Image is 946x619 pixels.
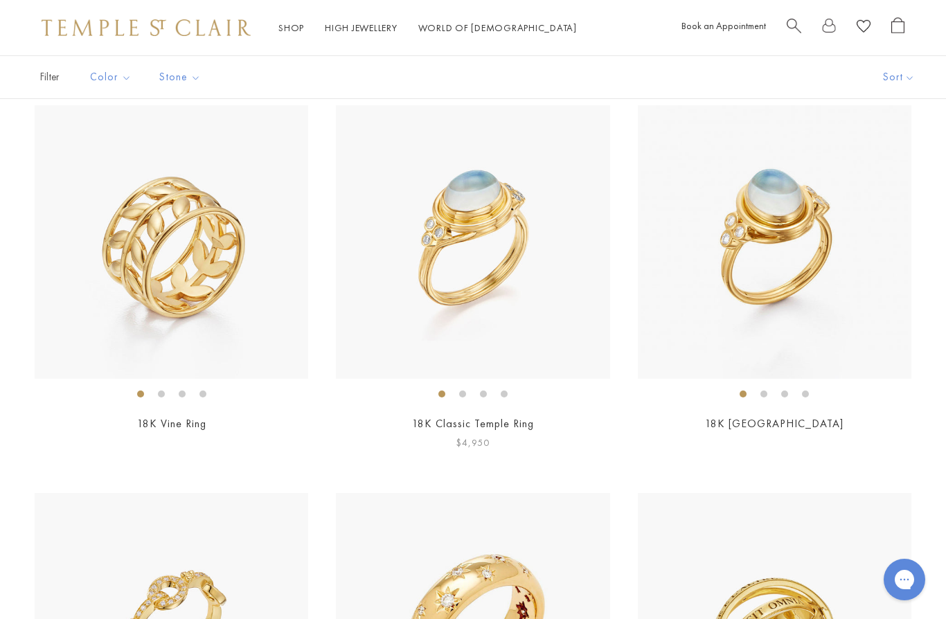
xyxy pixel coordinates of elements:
a: Open Shopping Bag [891,17,904,39]
img: R14110-BM8V [638,105,911,379]
span: Stone [152,69,211,86]
a: 18K Vine Ring [137,416,206,431]
button: Color [80,62,142,93]
img: Temple St. Clair [42,19,251,36]
a: View Wishlist [857,17,871,39]
span: $4,950 [456,435,490,451]
img: R38826-VIN6 [35,105,308,379]
nav: Main navigation [278,19,577,37]
button: Show sort by [852,56,946,98]
a: Book an Appointment [681,19,766,32]
img: R14109-BM7H [336,105,609,379]
a: 18K [GEOGRAPHIC_DATA] [705,416,844,431]
iframe: Gorgias live chat messenger [877,554,932,605]
a: High JewelleryHigh Jewellery [325,21,398,34]
button: Stone [149,62,211,93]
span: Color [83,69,142,86]
a: World of [DEMOGRAPHIC_DATA]World of [DEMOGRAPHIC_DATA] [418,21,577,34]
a: ShopShop [278,21,304,34]
a: Search [787,17,801,39]
a: 18K Classic Temple Ring [412,416,534,431]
